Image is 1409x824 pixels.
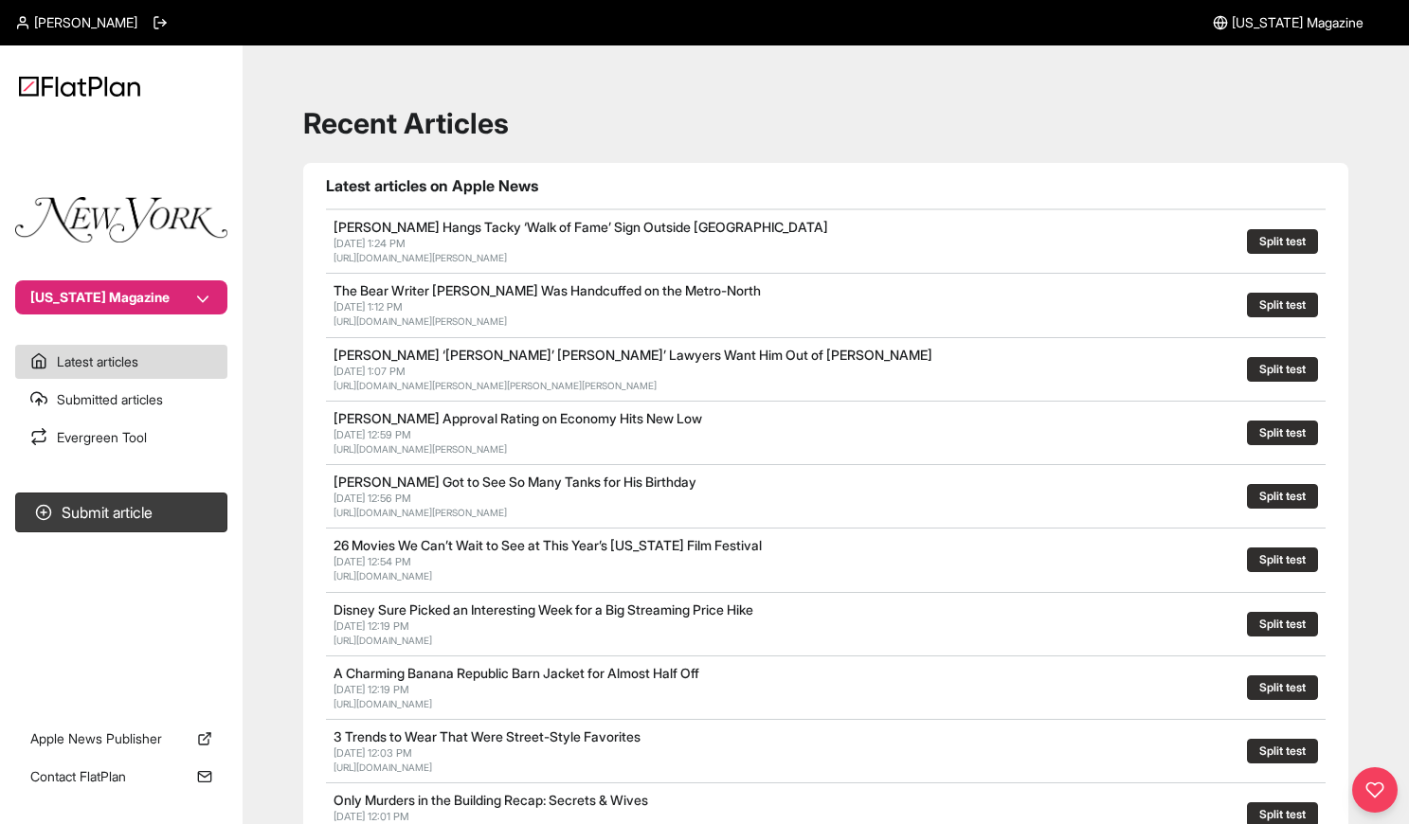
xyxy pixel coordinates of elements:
[334,810,409,823] span: [DATE] 12:01 PM
[334,347,932,363] a: [PERSON_NAME] ‘[PERSON_NAME]’ [PERSON_NAME]’ Lawyers Want Him Out of [PERSON_NAME]
[15,760,227,794] a: Contact FlatPlan
[334,746,412,760] span: [DATE] 12:03 PM
[334,683,409,696] span: [DATE] 12:19 PM
[334,555,411,568] span: [DATE] 12:54 PM
[334,728,641,744] a: 3 Trends to Wear That Were Street-Style Favorites
[334,282,761,298] a: The Bear Writer [PERSON_NAME] Was Handcuffed on the Metro-North
[334,761,432,773] a: [URL][DOMAIN_NAME]
[334,252,507,263] a: [URL][DOMAIN_NAME][PERSON_NAME]
[334,428,411,441] span: [DATE] 12:59 PM
[34,13,137,32] span: [PERSON_NAME]
[303,106,1348,140] h1: Recent Articles
[334,619,409,633] span: [DATE] 12:19 PM
[334,443,507,455] a: [URL][DOMAIN_NAME][PERSON_NAME]
[1247,229,1318,254] button: Split test
[19,76,140,97] img: Logo
[15,280,227,314] button: [US_STATE] Magazine
[326,174,1326,197] h1: Latest articles on Apple News
[15,421,227,455] a: Evergreen Tool
[334,365,406,378] span: [DATE] 1:07 PM
[1232,13,1364,32] span: [US_STATE] Magazine
[1247,293,1318,317] button: Split test
[1247,357,1318,382] button: Split test
[1247,675,1318,700] button: Split test
[334,792,648,808] a: Only Murders in the Building Recap: Secrets & Wives
[15,13,137,32] a: [PERSON_NAME]
[334,410,702,426] a: [PERSON_NAME] Approval Rating on Economy Hits New Low
[15,383,227,417] a: Submitted articles
[334,635,432,646] a: [URL][DOMAIN_NAME]
[334,315,507,327] a: [URL][DOMAIN_NAME][PERSON_NAME]
[1247,739,1318,763] button: Split test
[1247,421,1318,445] button: Split test
[334,665,699,681] a: A Charming Banana Republic Barn Jacket for Almost Half Off
[334,601,753,618] a: Disney Sure Picked an Interesting Week for a Big Streaming Price Hike
[334,698,432,709] a: [URL][DOMAIN_NAME]
[334,380,657,391] a: [URL][DOMAIN_NAME][PERSON_NAME][PERSON_NAME][PERSON_NAME]
[15,493,227,532] button: Submit article
[1247,612,1318,636] button: Split test
[15,197,227,242] img: Publication Logo
[334,237,406,250] span: [DATE] 1:24 PM
[334,492,411,505] span: [DATE] 12:56 PM
[334,537,762,553] a: 26 Movies We Can’t Wait to See at This Year’s [US_STATE] Film Festival
[1247,547,1318,572] button: Split test
[334,474,696,490] a: [PERSON_NAME] Got to See So Many Tanks for His Birthday
[334,507,507,518] a: [URL][DOMAIN_NAME][PERSON_NAME]
[15,722,227,756] a: Apple News Publisher
[15,345,227,379] a: Latest articles
[334,219,828,235] a: [PERSON_NAME] Hangs Tacky ‘Walk of Fame’ Sign Outside [GEOGRAPHIC_DATA]
[1247,484,1318,509] button: Split test
[334,570,432,582] a: [URL][DOMAIN_NAME]
[334,300,403,313] span: [DATE] 1:12 PM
